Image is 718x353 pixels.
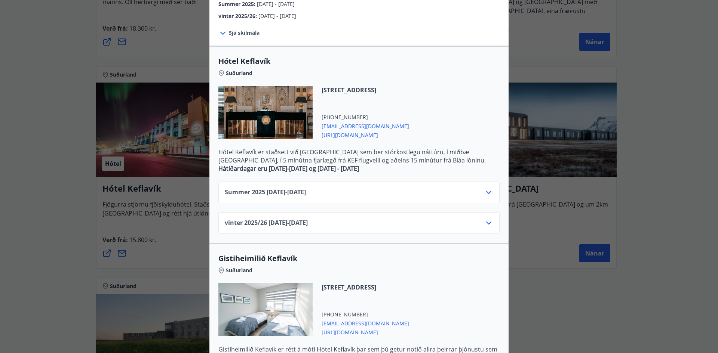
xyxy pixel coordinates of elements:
span: Sjá skilmála [229,29,260,37]
span: [EMAIL_ADDRESS][DOMAIN_NAME] [322,121,409,130]
span: [DATE] - [DATE] [257,0,295,7]
span: Summer 2025 [DATE] - [DATE] [225,188,306,197]
span: vinter 2025/26 [DATE] - [DATE] [225,219,308,227]
span: [DATE] - [DATE] [258,12,296,19]
p: Hótel Keflavík er staðsett við [GEOGRAPHIC_DATA] sem ber stórkostlegu náttúru, í miðbæ [GEOGRAPHI... [218,148,500,164]
span: Hótel Keflavík [218,56,500,66]
span: Summer 2025 : [218,0,257,7]
span: [PHONE_NUMBER] [322,114,409,121]
span: vinter 2025/26 : [218,12,258,19]
strong: Hátíðardagar eru [DATE]-[DATE] og [DATE] - [DATE] [218,164,359,173]
span: [STREET_ADDRESS] [322,86,409,94]
span: [URL][DOMAIN_NAME] [322,130,409,139]
span: Suðurland [226,69,252,77]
